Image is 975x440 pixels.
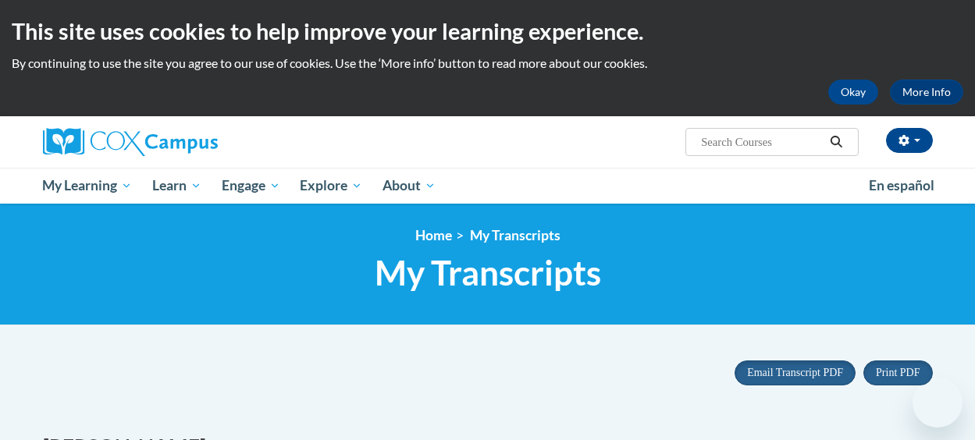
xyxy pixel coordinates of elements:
button: Account Settings [886,128,933,153]
input: Search Courses [699,133,824,151]
a: More Info [890,80,963,105]
iframe: Button to launch messaging window [913,378,963,428]
button: Okay [828,80,878,105]
a: Home [415,227,452,243]
button: Search [824,133,848,151]
span: Print PDF [876,367,920,378]
span: Explore [300,176,362,195]
h2: This site uses cookies to help improve your learning experience. [12,16,963,47]
div: Main menu [31,168,945,204]
span: En español [869,177,934,193]
button: Print PDF [863,360,932,385]
a: Cox Campus [43,128,324,156]
a: My Learning [33,168,143,204]
a: Learn [142,168,212,204]
span: About [383,176,436,195]
img: Cox Campus [43,128,218,156]
button: Email Transcript PDF [735,360,856,385]
a: Explore [290,168,372,204]
span: My Learning [42,176,132,195]
p: By continuing to use the site you agree to our use of cookies. Use the ‘More info’ button to read... [12,55,963,72]
span: Learn [152,176,201,195]
span: Engage [222,176,280,195]
span: My Transcripts [375,252,601,293]
span: My Transcripts [470,227,560,243]
a: About [372,168,446,204]
a: En español [859,169,945,202]
a: Engage [212,168,290,204]
span: Email Transcript PDF [747,367,843,378]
